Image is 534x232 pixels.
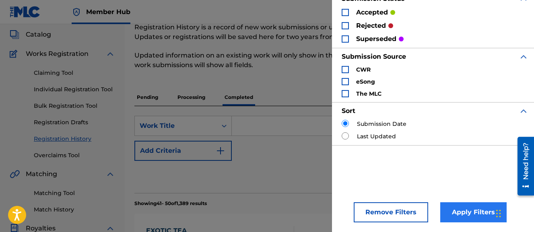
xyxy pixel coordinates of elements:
strong: The MLC [356,90,381,97]
button: Remove Filters [354,202,428,222]
p: accepted [356,8,388,17]
img: Catalog [10,30,19,39]
a: Claiming Tool [34,69,115,77]
label: Last Updated [357,132,396,141]
img: 9d2ae6d4665cec9f34b9.svg [216,146,225,156]
button: Add Criteria [134,141,232,161]
img: expand [105,169,115,179]
a: Individual Registration Tool [34,85,115,94]
img: expand [519,106,528,116]
span: Matching [26,169,57,179]
strong: eSong [356,78,375,85]
iframe: Resource Center [511,133,534,198]
img: MLC Logo [10,6,41,18]
span: Works Registration [26,49,89,59]
a: CatalogCatalog [10,30,51,39]
img: Matching [10,169,20,179]
p: Processing [175,89,208,106]
p: Completed [222,89,256,106]
a: Overclaims Tool [34,151,115,160]
img: Top Rightsholder [72,7,81,17]
label: Submission Date [357,120,406,128]
p: Updated information on an existing work will only show in the corresponding fields. New work subm... [134,51,435,70]
a: Registration Drafts [34,118,115,127]
img: expand [105,49,115,59]
strong: Submission Source [342,53,406,60]
span: Catalog [26,30,51,39]
img: Works Registration [10,49,20,59]
strong: Sort [342,107,355,115]
p: Pending [134,89,161,106]
div: Work Title [140,121,212,131]
p: Showing 41 - 50 of 1,389 results [134,200,207,207]
p: rejected [356,21,386,31]
a: Match History [34,205,115,214]
p: Registration History is a record of new work submissions or updates to existing works. Updates or... [134,23,435,42]
button: Apply Filters [440,202,507,222]
div: Drag [496,201,501,226]
iframe: Chat Widget [494,193,534,232]
img: expand [519,52,528,62]
a: Matching Tool [34,189,115,197]
form: Search Form [134,116,524,193]
a: Registration History [34,135,115,143]
a: Bulk Registration Tool [34,102,115,110]
span: Member Hub [86,7,130,16]
p: superseded [356,34,396,44]
strong: CWR [356,66,371,73]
